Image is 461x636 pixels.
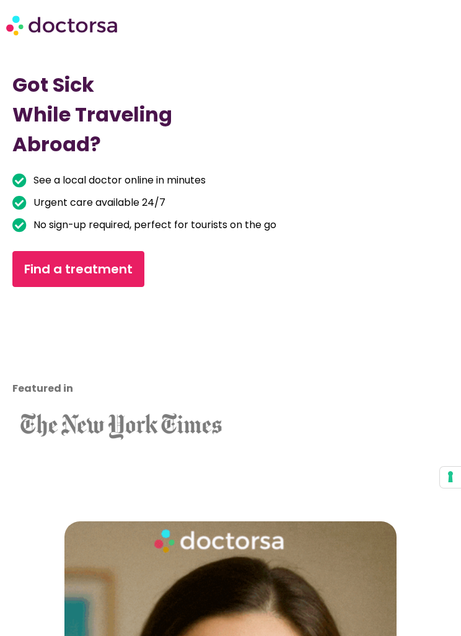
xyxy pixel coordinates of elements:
span: Find a treatment [24,259,133,279]
h1: Got Sick While Traveling Abroad? [12,70,449,159]
button: Your consent preferences for tracking technologies [440,467,461,488]
span: No sign-up required, perfect for tourists on the go [30,216,276,234]
span: See a local doctor online in minutes [30,172,206,189]
strong: Featured in [12,381,73,395]
span: Urgent care available 24/7 [30,194,165,211]
iframe: Customer reviews powered by Trustpilot [12,306,105,399]
a: Find a treatment [12,251,144,287]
